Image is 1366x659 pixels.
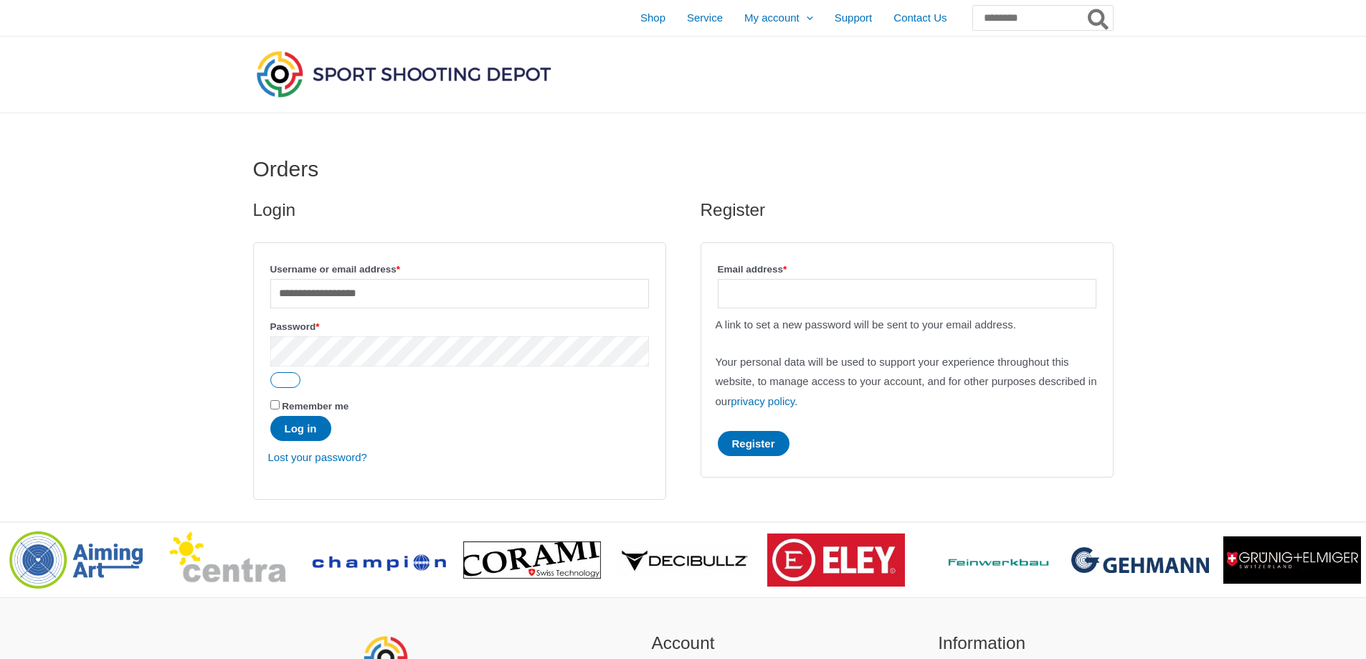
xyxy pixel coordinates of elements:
label: Email address [718,260,1096,279]
h2: Information [850,630,1114,657]
button: Show password [270,372,300,388]
label: Password [270,317,649,336]
input: Remember me [270,400,280,409]
h2: Login [253,199,666,222]
button: Log in [270,416,331,441]
p: A link to set a new password will be sent to your email address. [716,315,1099,335]
button: Register [718,431,789,456]
label: Username or email address [270,260,649,279]
p: Your personal data will be used to support your experience throughout this website, to manage acc... [716,352,1099,412]
img: brand logo [767,534,905,587]
span: Remember me [282,401,348,412]
button: Search [1085,6,1113,30]
a: Lost your password? [268,451,367,463]
h1: Orders [253,156,1114,182]
img: Sport Shooting Depot [253,47,554,100]
h2: Account [551,630,815,657]
h2: Register [701,199,1114,222]
a: privacy policy [731,395,795,407]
